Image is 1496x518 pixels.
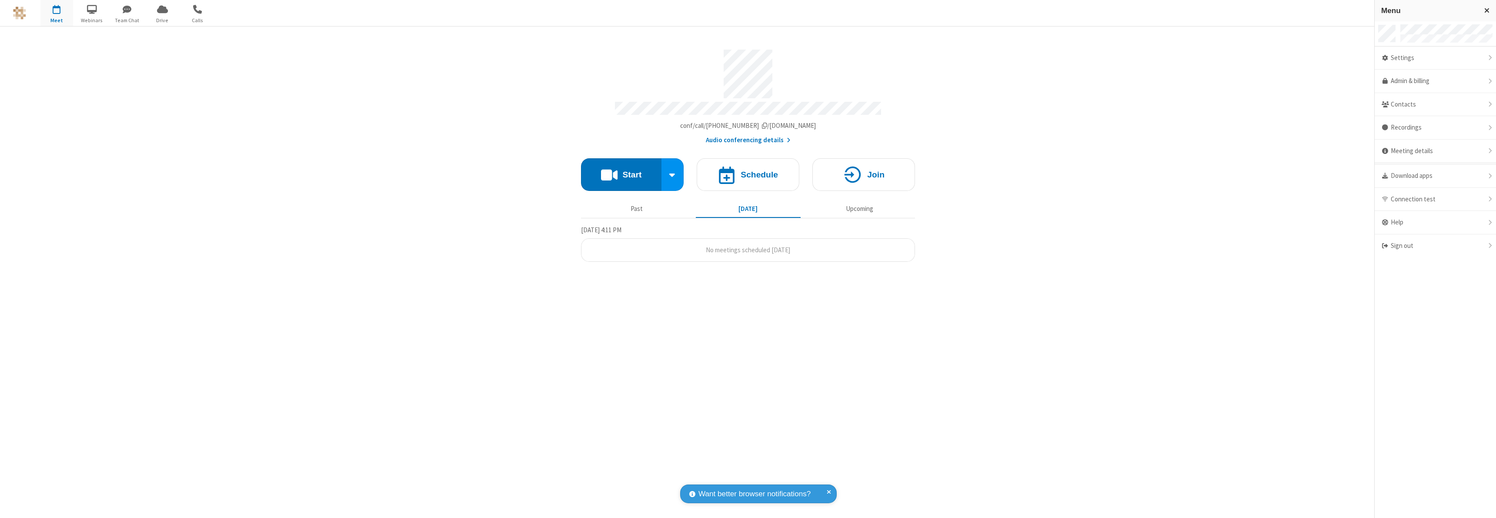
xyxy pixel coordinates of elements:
span: [DATE] 4:11 PM [581,226,621,234]
div: Settings [1375,47,1496,70]
button: Start [581,158,661,191]
span: Meet [40,17,73,24]
button: Join [812,158,915,191]
h3: Menu [1381,7,1476,15]
button: [DATE] [696,201,801,217]
button: Upcoming [807,201,912,217]
button: Past [584,201,689,217]
div: Recordings [1375,116,1496,140]
div: Download apps [1375,164,1496,188]
h4: Schedule [741,170,778,179]
span: Webinars [76,17,108,24]
section: Account details [581,43,915,145]
button: Audio conferencing details [706,135,791,145]
span: No meetings scheduled [DATE] [706,246,790,254]
div: Meeting details [1375,140,1496,163]
div: Sign out [1375,234,1496,257]
span: Team Chat [111,17,144,24]
div: Help [1375,211,1496,234]
div: Connection test [1375,188,1496,211]
span: Copy my meeting room link [680,121,816,130]
button: Copy my meeting room linkCopy my meeting room link [680,121,816,131]
span: Want better browser notifications? [698,488,811,500]
h4: Join [867,170,885,179]
h4: Start [622,170,641,179]
span: Calls [181,17,214,24]
div: Start conference options [661,158,684,191]
section: Today's Meetings [581,225,915,262]
span: Drive [146,17,179,24]
button: Schedule [697,158,799,191]
img: QA Selenium DO NOT DELETE OR CHANGE [13,7,26,20]
div: Contacts [1375,93,1496,117]
a: Admin & billing [1375,70,1496,93]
